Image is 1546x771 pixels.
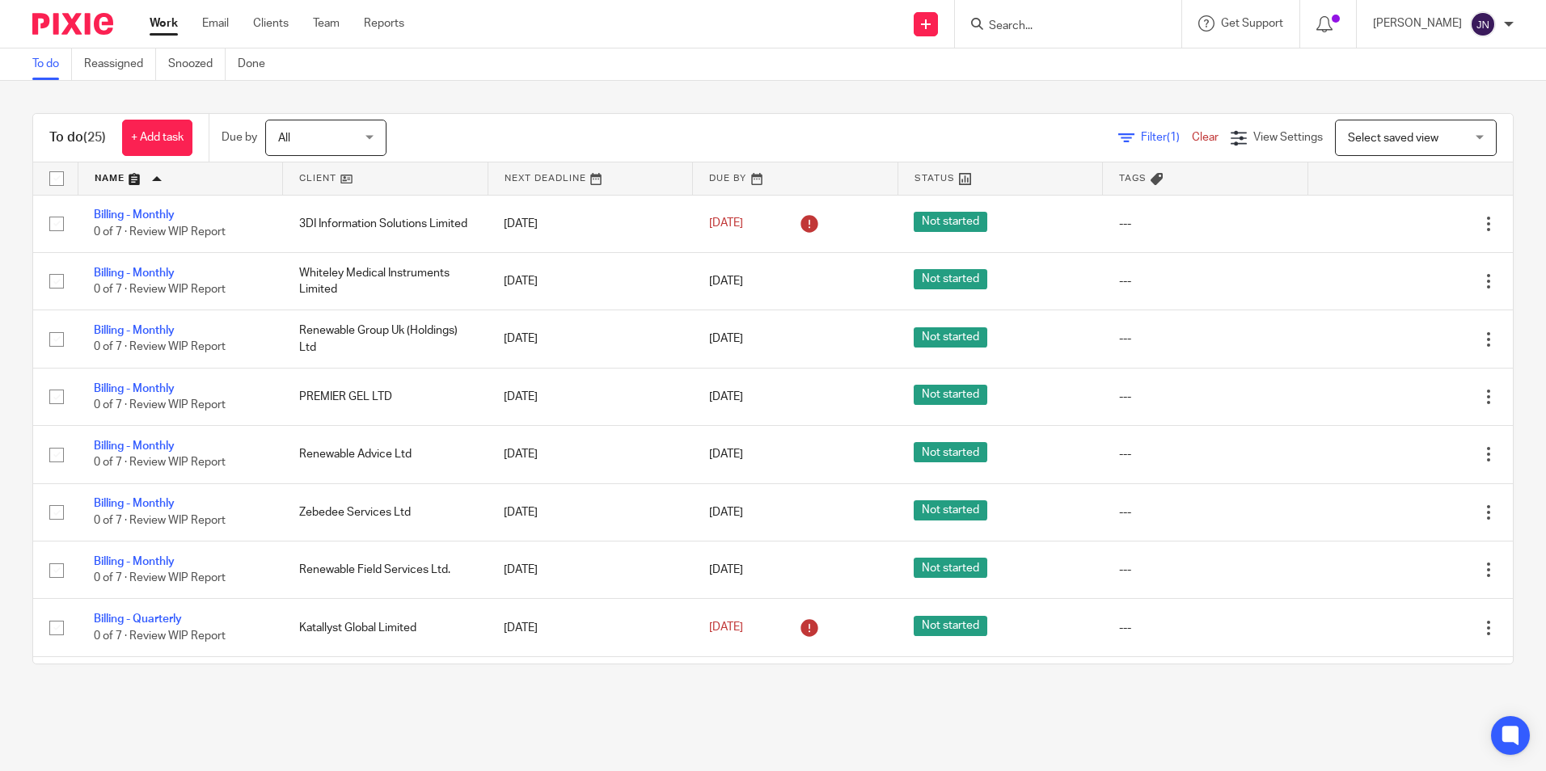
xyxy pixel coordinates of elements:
td: Renewable Group Uk (Holdings) Ltd [283,310,488,368]
span: Tags [1119,174,1147,183]
span: [DATE] [709,276,743,287]
span: Get Support [1221,18,1283,29]
a: Team [313,15,340,32]
span: 0 of 7 · Review WIP Report [94,630,226,642]
div: --- [1119,446,1292,462]
a: Billing - Monthly [94,268,175,279]
td: [DATE] [488,599,693,656]
td: Katallyst Global Limited [283,599,488,656]
img: Pixie [32,13,113,35]
a: To do [32,48,72,80]
span: 0 of 7 · Review WIP Report [94,572,226,584]
span: [DATE] [709,621,743,633]
span: [DATE] [709,564,743,575]
a: Snoozed [168,48,226,80]
span: [DATE] [709,391,743,402]
h1: To do [49,129,106,146]
td: [DATE] [488,368,693,425]
span: (1) [1167,132,1180,143]
a: Clear [1192,132,1219,143]
span: 0 of 7 · Review WIP Report [94,284,226,295]
a: Clients [253,15,289,32]
td: [DATE] [488,195,693,252]
p: [PERSON_NAME] [1373,15,1462,32]
td: [DATE] [488,483,693,541]
td: [DATE] [488,310,693,368]
div: --- [1119,620,1292,636]
span: Not started [914,500,987,520]
td: Caldera Heat Batteries Limited [283,656,488,714]
a: Billing - Monthly [94,209,175,221]
td: PREMIER GEL LTD [283,368,488,425]
td: [DATE] [488,426,693,483]
td: [DATE] [488,541,693,599]
img: svg%3E [1470,11,1496,37]
span: Not started [914,385,987,405]
div: --- [1119,273,1292,289]
a: Done [238,48,277,80]
td: Whiteley Medical Instruments Limited [283,252,488,310]
a: Billing - Monthly [94,383,175,394]
td: 3DI Information Solutions Limited [283,195,488,252]
span: Not started [914,212,987,232]
a: Billing - Monthly [94,498,175,509]
div: --- [1119,331,1292,347]
span: Not started [914,558,987,578]
span: 0 of 7 · Review WIP Report [94,457,226,469]
a: Reassigned [84,48,156,80]
input: Search [987,19,1133,34]
a: Work [150,15,178,32]
span: 0 of 7 · Review WIP Report [94,342,226,353]
a: Billing - Monthly [94,325,175,336]
span: Not started [914,616,987,636]
div: --- [1119,216,1292,232]
td: Renewable Field Services Ltd. [283,541,488,599]
p: Due by [222,129,257,145]
a: Billing - Monthly [94,556,175,567]
span: [DATE] [709,507,743,518]
a: Billing - Monthly [94,440,175,452]
td: [DATE] [488,656,693,714]
div: --- [1119,504,1292,520]
td: Renewable Advice Ltd [283,426,488,483]
span: View Settings [1253,132,1323,143]
span: 0 of 7 · Review WIP Report [94,515,226,526]
div: --- [1119,562,1292,578]
span: 0 of 7 · Review WIP Report [94,399,226,411]
span: Filter [1141,132,1192,143]
a: Reports [364,15,404,32]
span: Not started [914,269,987,289]
a: Billing - Quarterly [94,613,182,625]
a: + Add task [122,120,192,156]
a: Email [202,15,229,32]
span: [DATE] [709,218,743,230]
span: Select saved view [1348,133,1438,144]
span: [DATE] [709,449,743,460]
span: (25) [83,131,106,144]
span: Not started [914,327,987,348]
td: Zebedee Services Ltd [283,483,488,541]
span: All [278,133,290,144]
span: 0 of 7 · Review WIP Report [94,226,226,238]
td: [DATE] [488,252,693,310]
span: Not started [914,442,987,462]
span: [DATE] [709,333,743,344]
div: --- [1119,389,1292,405]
